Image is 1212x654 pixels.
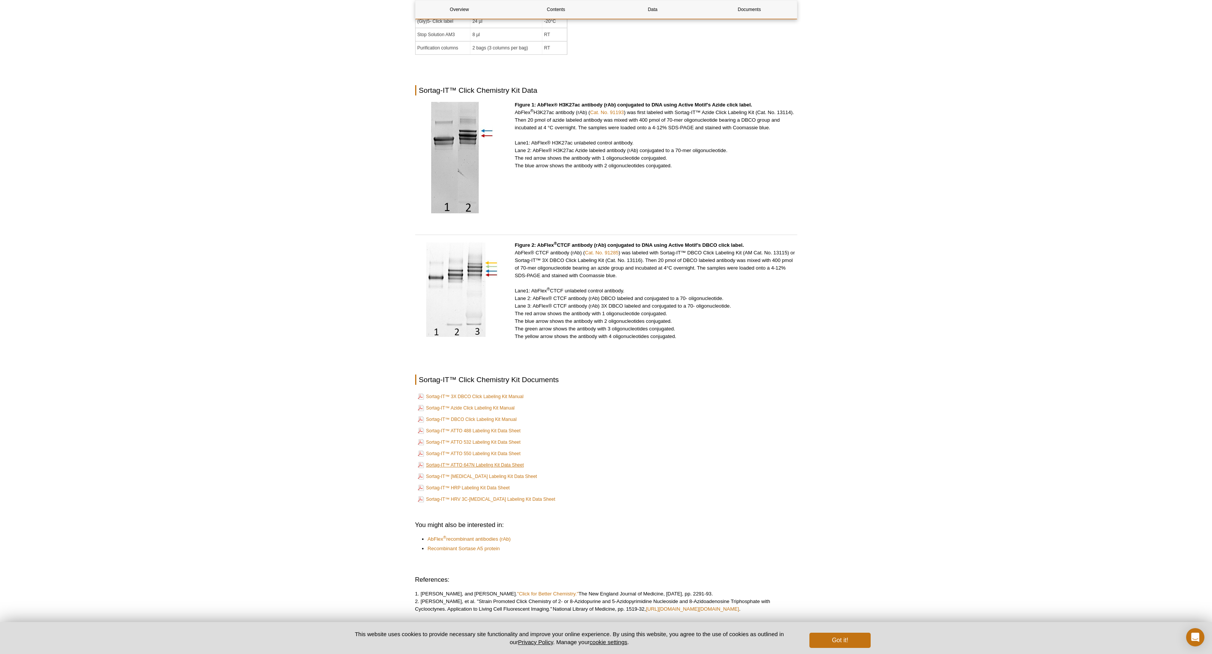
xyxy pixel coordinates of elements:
[542,28,567,41] td: RT
[426,241,498,337] img: PCR analysis showing specific enrichment from low abundance target proteins
[418,460,524,470] a: Sortag-IT™ ATTO 647N Labeling Kit Data Sheet
[542,15,567,28] td: -20°C
[415,521,797,530] h3: You might also be interested in:
[418,449,521,458] a: Sortag-IT™ ATTO 550 Labeling Kit Data Sheet
[431,101,493,213] img: PCR analysis showing specific enrichment from low abundance target proteins
[428,545,500,552] a: Recombinant Sortase A5 protein
[515,101,797,170] p: AbFlex H3K27ac antibody (rAb) ( ) was first labeled with Sortag-IT™ Azide Click Labeling Kit (Cat...
[609,0,697,19] a: Data
[585,250,619,256] a: Cat. No. 91285
[517,591,579,597] a: "Click for Better Chemistry."
[418,483,510,492] a: Sortag-IT™ HRP Labeling Kit Data Sheet
[515,102,752,108] strong: Figure 1: AbFlex® H3K27ac antibody (rAb) conjugated to DNA using Active Motif’s Azide click label.
[418,403,515,413] a: Sortag-IT™ Azide Click Labeling Kit Manual
[416,15,471,28] td: (Gly)5- Click label
[809,633,870,648] button: Got it!
[418,392,524,401] a: Sortag-IT™ 3X DBCO Click Labeling Kit Manual
[515,241,797,340] p: AbFlex® CTCF antibody (rAb) ( ) was labeled with Sortag-IT™ DBCO Click Labeling Kit (AM Cat. No. ...
[470,28,542,41] td: 8 µl
[547,287,550,291] sup: ®
[1186,628,1204,646] div: Open Intercom Messenger
[342,630,797,646] p: This website uses cookies to provide necessary site functionality and improve your online experie...
[706,0,793,19] a: Documents
[646,606,739,612] a: [URL][DOMAIN_NAME][DOMAIN_NAME]
[512,0,600,19] a: Contents
[416,28,471,41] td: Stop Solution AM3
[418,438,521,447] a: Sortag-IT™ ATTO 532 Labeling Kit Data Sheet
[515,242,744,248] strong: Figure 2: AbFlex CTCF antibody (rAb) conjugated to DNA using Active Motif’s DBCO click label.
[415,590,797,613] p: 1. [PERSON_NAME], and [PERSON_NAME]. The New England Journal of Medicine, [DATE], pp. 2291-93. 2....
[415,575,797,584] h3: References:
[416,0,503,19] a: Overview
[530,108,534,113] sup: ®
[443,535,446,540] sup: ®
[418,495,555,504] a: Sortag-IT™ HRV 3C-[MEDICAL_DATA] Labeling Kit Data Sheet
[415,85,797,95] h2: Sortag-IT™ Click Chemistry Kit Data
[418,472,537,481] a: Sortag-IT™ [MEDICAL_DATA] Labeling Kit Data Sheet
[415,375,797,385] h2: Sortag-IT™ Click Chemistry Kit Documents
[554,241,557,246] sup: ®
[542,41,567,54] td: RT
[416,41,471,54] td: Purification columns
[428,535,511,543] a: AbFlex®recombinant antibodies (rAb)
[418,426,521,435] a: Sortag-IT™ ATTO 488 Labeling Kit Data Sheet
[470,15,542,28] td: 24 µl
[418,415,517,424] a: Sortag-IT™ DBCO Click Labeling Kit Manual
[518,639,553,645] a: Privacy Policy
[470,41,542,54] td: 2 bags (3 columns per bag)
[589,639,627,645] button: cookie settings
[590,110,624,115] a: Cat. No. 91193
